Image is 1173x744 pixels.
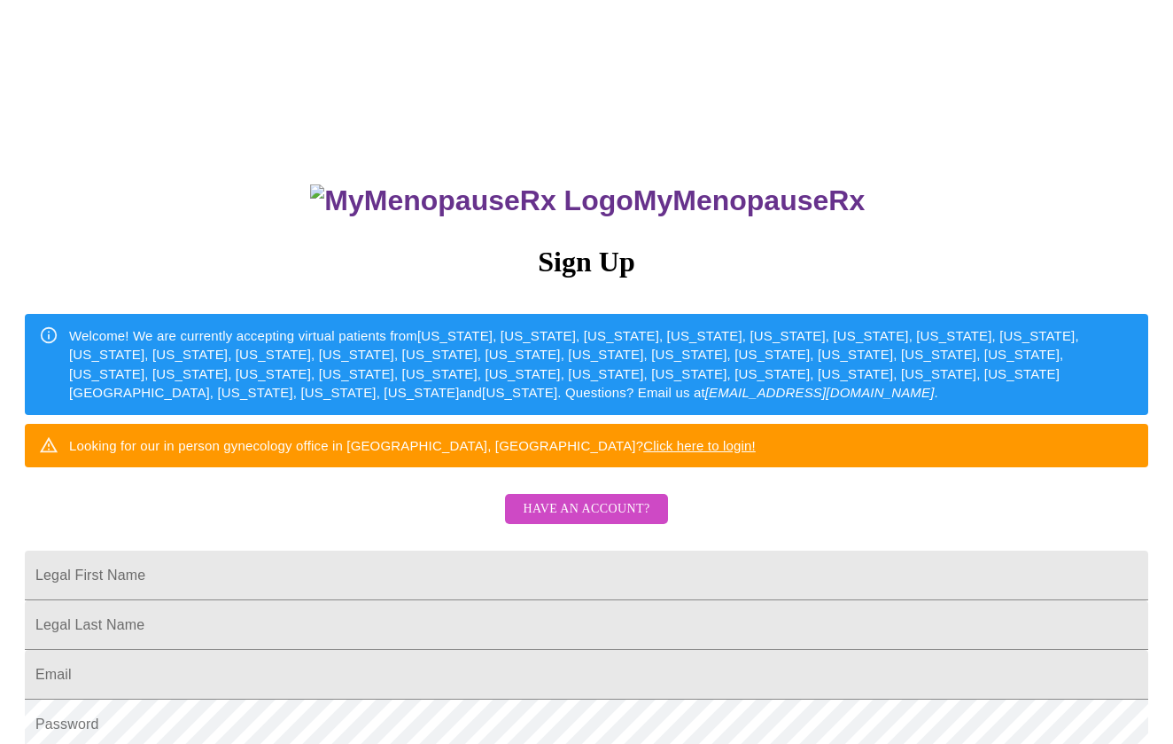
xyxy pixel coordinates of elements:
[25,246,1148,278] h3: Sign Up
[501,513,672,529] a: Have an account?
[643,438,756,453] a: Click here to login!
[505,494,667,525] button: Have an account?
[69,319,1134,410] div: Welcome! We are currently accepting virtual patients from [US_STATE], [US_STATE], [US_STATE], [US...
[310,184,633,217] img: MyMenopauseRx Logo
[523,498,649,521] span: Have an account?
[27,184,1149,217] h3: MyMenopauseRx
[705,385,935,400] em: [EMAIL_ADDRESS][DOMAIN_NAME]
[69,429,756,462] div: Looking for our in person gynecology office in [GEOGRAPHIC_DATA], [GEOGRAPHIC_DATA]?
